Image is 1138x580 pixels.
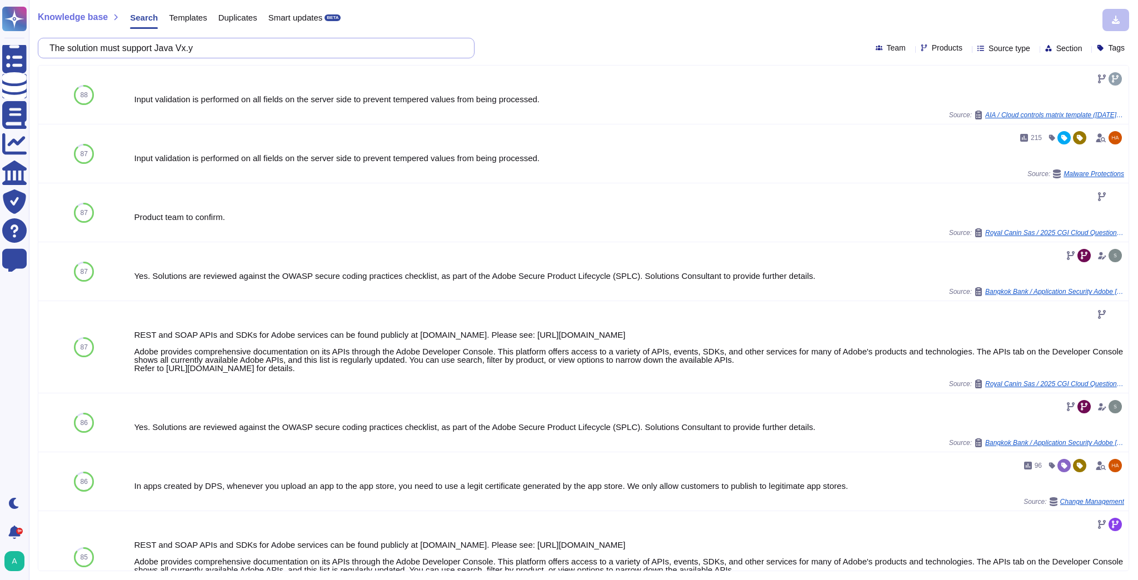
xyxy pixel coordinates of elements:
span: Source: [1024,497,1124,506]
span: AIA / Cloud controls matrix template ([DATE]) (1) [985,112,1124,118]
span: Source: [949,379,1124,388]
div: Yes. Solutions are reviewed against the OWASP secure coding practices checklist, as part of the A... [134,272,1124,280]
div: BETA [325,14,341,21]
button: user [2,549,32,573]
img: user [4,551,24,571]
div: In apps created by DPS, whenever you upload an app to the app store, you need to use a legit cert... [134,482,1124,490]
span: Knowledge base [38,13,108,22]
span: Source: [949,111,1124,119]
span: 85 [81,554,88,561]
span: 87 [81,209,88,216]
div: Input validation is performed on all fields on the server side to prevent tempered values from be... [134,95,1124,103]
span: 86 [81,419,88,426]
div: Yes. Solutions are reviewed against the OWASP secure coding practices checklist, as part of the A... [134,423,1124,431]
span: Source: [949,228,1124,237]
span: Royal Canin Sas / 2025 CGI Cloud Questionnaire v0.2 [985,381,1124,387]
div: 9+ [16,528,23,534]
span: Source: [949,287,1124,296]
span: Tags [1108,44,1125,52]
span: Team [887,44,906,52]
span: 215 [1031,134,1042,141]
span: 87 [81,268,88,275]
span: Source: [949,438,1124,447]
span: Bangkok Bank / Application Security Adobe [DATE] [985,288,1124,295]
span: Search [130,13,158,22]
span: Section [1056,44,1082,52]
div: Input validation is performed on all fields on the server side to prevent tempered values from be... [134,154,1124,162]
span: 96 [1035,462,1042,469]
span: 86 [81,478,88,485]
span: Malware Protections [1064,171,1124,177]
span: Duplicates [218,13,257,22]
span: Royal Canin Sas / 2025 CGI Cloud Questionnaire v0.2 [985,229,1124,236]
img: user [1109,400,1122,413]
span: Products [932,44,962,52]
input: Search a question or template... [44,38,463,58]
img: user [1109,459,1122,472]
div: REST and SOAP APIs and SDKs for Adobe services can be found publicly at [DOMAIN_NAME]. Please see... [134,331,1124,372]
span: 87 [81,344,88,351]
span: Smart updates [268,13,323,22]
img: user [1109,249,1122,262]
span: 87 [81,151,88,157]
span: 88 [81,92,88,98]
img: user [1109,131,1122,144]
span: Source: [1027,169,1124,178]
span: Source type [989,44,1030,52]
div: Product team to confirm. [134,213,1124,221]
span: Change Management [1060,498,1124,505]
span: Templates [169,13,207,22]
span: Bangkok Bank / Application Security Adobe [DATE] [985,439,1124,446]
